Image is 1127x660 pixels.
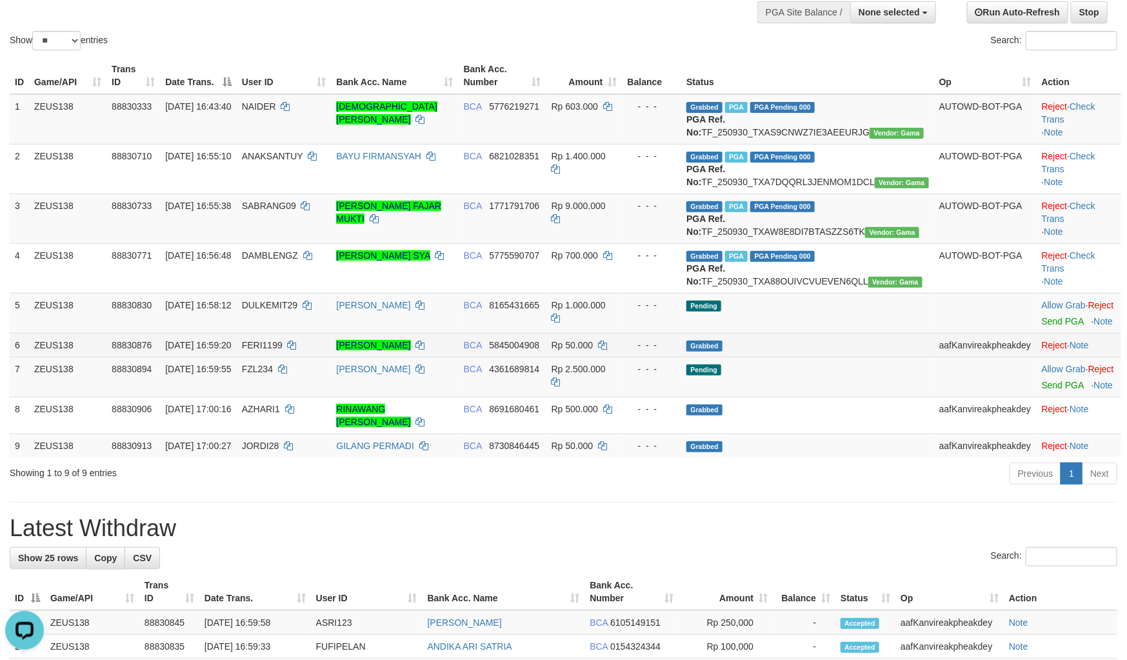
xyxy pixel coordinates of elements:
td: · [1037,434,1121,457]
span: Vendor URL: https://trx31.1velocity.biz [865,227,919,238]
div: Showing 1 to 9 of 9 entries [10,461,460,479]
th: Game/API: activate to sort column ascending [29,57,106,94]
input: Search: [1026,31,1117,50]
th: Op: activate to sort column ascending [895,574,1004,610]
div: - - - [627,150,676,163]
th: Status: activate to sort column ascending [835,574,895,610]
span: 88830733 [112,201,152,211]
td: 6 [10,333,29,357]
span: Copy 8730846445 to clipboard [489,441,539,451]
td: - [773,635,835,659]
span: 88830333 [112,101,152,112]
span: Rp 50.000 [552,441,593,451]
td: Rp 100,000 [679,635,773,659]
span: Rp 1.000.000 [552,300,606,310]
span: BCA [464,364,482,374]
td: 3 [10,194,29,243]
a: Note [1009,617,1028,628]
td: [DATE] 16:59:58 [199,610,311,635]
span: Copy [94,553,117,563]
th: Action [1004,574,1117,610]
span: Rp 1.400.000 [552,151,606,161]
a: Note [1044,276,1064,286]
span: [DATE] 16:58:12 [165,300,231,310]
a: 1 [1061,463,1082,485]
span: Copy 6105149151 to clipboard [610,617,661,628]
th: Trans ID: activate to sort column ascending [106,57,160,94]
a: Allow Grab [1042,364,1086,374]
span: · [1042,364,1088,374]
td: 88830835 [139,635,199,659]
td: · · [1037,243,1121,293]
td: 88830845 [139,610,199,635]
div: - - - [627,100,676,113]
td: TF_250930_TXA7DQQRL3JENMOM1DCL [681,144,934,194]
span: Copy 5845004908 to clipboard [489,340,539,350]
span: Copy 5776219271 to clipboard [489,101,539,112]
td: ZEUS138 [29,194,106,243]
span: BCA [464,151,482,161]
span: 88830710 [112,151,152,161]
a: ANDIKA ARI SATRIA [428,641,512,652]
a: Note [1070,404,1089,414]
span: BCA [464,201,482,211]
th: Game/API: activate to sort column ascending [45,574,139,610]
a: [DEMOGRAPHIC_DATA][PERSON_NAME] [336,101,437,125]
span: Grabbed [686,251,723,262]
a: Reject [1042,151,1068,161]
label: Show entries [10,31,108,50]
th: Bank Acc. Number: activate to sort column ascending [459,57,546,94]
td: 4 [10,243,29,293]
td: ZEUS138 [29,434,106,457]
a: Reject [1042,250,1068,261]
span: PGA Pending [750,201,815,212]
a: BAYU FIRMANSYAH [336,151,421,161]
span: [DATE] 16:56:48 [165,250,231,261]
span: Copy 5775590707 to clipboard [489,250,539,261]
h1: Latest Withdraw [10,515,1117,541]
span: Marked by aafsolysreylen [725,152,748,163]
a: Reject [1042,441,1068,451]
div: - - - [627,249,676,262]
a: Note [1094,316,1113,326]
td: ZEUS138 [45,635,139,659]
td: ZEUS138 [29,293,106,333]
div: - - - [627,403,676,415]
button: Open LiveChat chat widget [5,5,44,44]
td: AUTOWD-BOT-PGA [934,94,1037,145]
td: 8 [10,397,29,434]
span: PGA Pending [750,102,815,113]
span: [DATE] 16:43:40 [165,101,231,112]
a: Check Trans [1042,250,1095,274]
span: [DATE] 17:00:16 [165,404,231,414]
span: Grabbed [686,441,723,452]
span: Show 25 rows [18,553,78,563]
td: aafKanvireakpheakdey [895,635,1004,659]
th: Date Trans.: activate to sort column ascending [199,574,311,610]
span: DULKEMIT29 [242,300,297,310]
span: FERI1199 [242,340,283,350]
a: RINAWANG [PERSON_NAME] [336,404,410,427]
td: ZEUS138 [29,397,106,434]
th: ID [10,57,29,94]
span: · [1042,300,1088,310]
td: FUFIPELAN [311,635,423,659]
span: BCA [464,441,482,451]
a: [PERSON_NAME] [336,364,410,374]
a: Check Trans [1042,201,1095,224]
div: PGA Site Balance / [757,1,850,23]
span: JORDI28 [242,441,279,451]
a: Reject [1042,340,1068,350]
span: BCA [590,641,608,652]
th: Status [681,57,934,94]
span: SABRANG09 [242,201,296,211]
span: [DATE] 16:59:20 [165,340,231,350]
th: Balance: activate to sort column ascending [773,574,835,610]
a: Previous [1010,463,1061,485]
td: · [1037,357,1121,397]
span: Vendor URL: https://trx31.1velocity.biz [875,177,929,188]
a: [PERSON_NAME] FAJAR MUKTI [336,201,441,224]
th: Action [1037,57,1121,94]
a: Send PGA [1042,316,1084,326]
a: Note [1044,226,1064,237]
